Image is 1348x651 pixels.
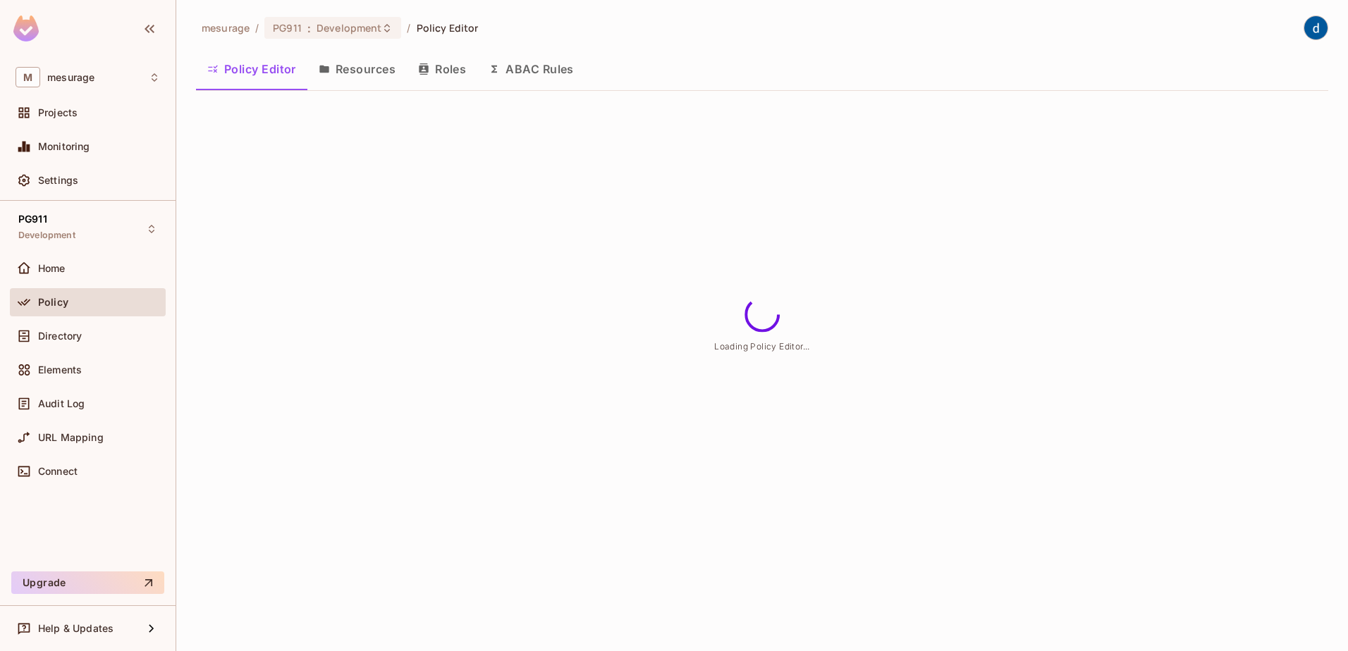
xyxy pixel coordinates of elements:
[38,398,85,409] span: Audit Log
[202,21,250,35] span: the active workspace
[1304,16,1328,39] img: dev 911gcl
[38,175,78,186] span: Settings
[255,21,259,35] li: /
[18,213,47,225] span: PG911
[307,23,312,34] span: :
[38,364,82,376] span: Elements
[38,466,78,477] span: Connect
[38,330,82,342] span: Directory
[47,72,94,83] span: Workspace: mesurage
[38,432,104,443] span: URL Mapping
[13,15,39,42] img: SReyMgAAAABJRU5ErkJggg==
[407,21,410,35] li: /
[38,141,90,152] span: Monitoring
[16,67,40,87] span: M
[307,51,407,87] button: Resources
[18,230,75,241] span: Development
[417,21,479,35] span: Policy Editor
[477,51,585,87] button: ABAC Rules
[407,51,477,87] button: Roles
[38,297,68,308] span: Policy
[714,341,810,352] span: Loading Policy Editor...
[38,623,114,634] span: Help & Updates
[273,21,302,35] span: PG911
[317,21,381,35] span: Development
[11,571,164,594] button: Upgrade
[38,263,66,274] span: Home
[38,107,78,118] span: Projects
[196,51,307,87] button: Policy Editor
